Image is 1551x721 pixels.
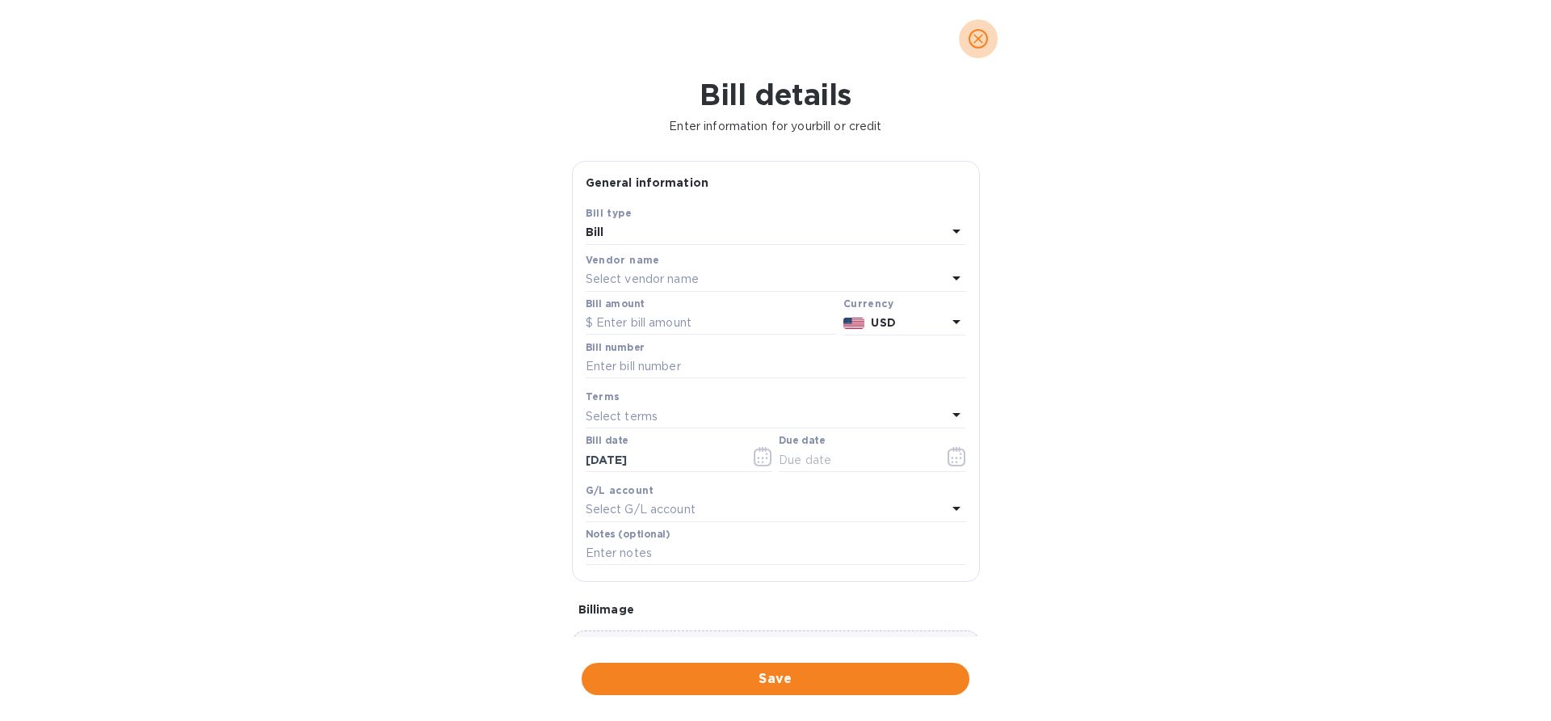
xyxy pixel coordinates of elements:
p: Select vendor name [586,271,699,288]
img: USD [843,318,865,329]
b: General information [586,176,709,189]
label: Notes (optional) [586,529,670,539]
label: Bill amount [586,299,644,309]
b: Terms [586,390,620,403]
b: Vendor name [586,254,660,266]
h1: Bill details [13,78,1538,112]
span: Save [595,669,956,689]
p: Select G/L account [586,501,696,518]
input: Enter notes [586,542,966,566]
label: Bill number [586,343,644,352]
b: USD [871,316,895,329]
input: $ Enter bill amount [586,311,837,335]
p: Select terms [586,408,658,425]
button: close [959,19,998,58]
b: Bill [586,226,604,238]
input: Due date [779,448,931,472]
b: G/L account [586,484,654,496]
p: Bill image [578,601,973,618]
label: Bill date [586,436,628,446]
button: Save [582,663,969,695]
input: Enter bill number [586,355,966,379]
label: Due date [779,436,825,446]
b: Currency [843,297,893,310]
p: Enter information for your bill or credit [13,118,1538,135]
b: Bill type [586,207,633,219]
input: Select date [586,448,738,472]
